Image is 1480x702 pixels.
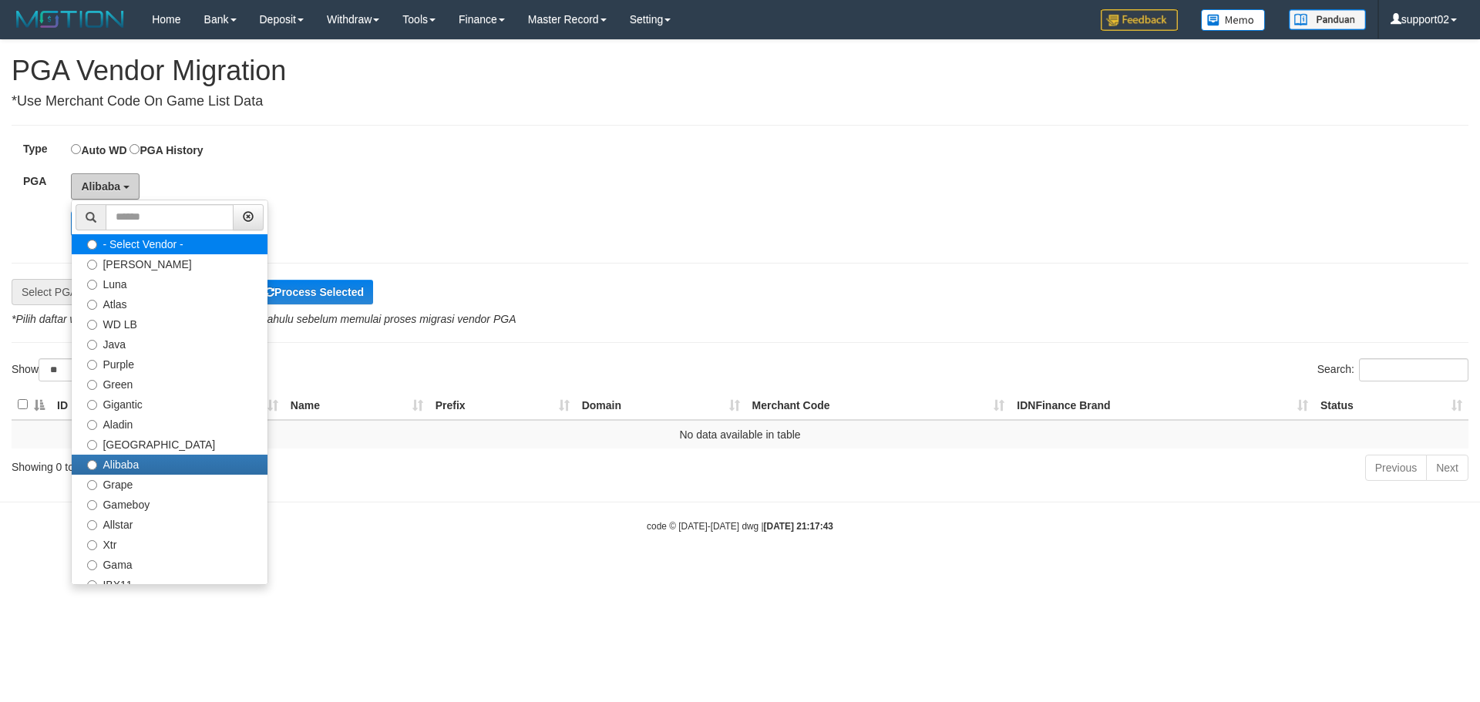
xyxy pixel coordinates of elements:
[284,390,429,420] th: Name: activate to sort column ascending
[51,390,91,420] th: ID: activate to sort column ascending
[87,300,97,310] input: Atlas
[12,279,140,305] div: Select PGA To Migrate
[1359,358,1468,381] input: Search:
[72,254,267,274] label: [PERSON_NAME]
[1101,9,1178,31] img: Feedback.jpg
[72,314,267,334] label: WD LB
[87,520,97,530] input: Allstar
[1426,455,1468,481] a: Next
[72,415,267,435] label: Aladin
[87,420,97,430] input: Aladin
[72,435,267,455] label: [GEOGRAPHIC_DATA]
[81,180,120,193] span: Alibaba
[256,280,373,304] button: Process Selected
[72,274,267,294] label: Luna
[647,521,833,532] small: code © [DATE]-[DATE] dwg |
[12,173,71,189] label: PGA
[12,55,1468,86] h1: PGA Vendor Migration
[129,144,140,154] input: PGA History
[87,540,97,550] input: Xtr
[39,358,96,381] select: Showentries
[72,495,267,515] label: Gameboy
[12,420,1468,448] td: No data available in table
[87,240,97,250] input: - Select Vendor -
[1317,358,1468,381] label: Search:
[87,320,97,330] input: WD LB
[576,390,746,420] th: Domain: activate to sort column ascending
[1365,455,1427,481] a: Previous
[87,580,97,590] input: IBX11
[71,141,126,158] label: Auto WD
[87,460,97,470] input: Alibaba
[12,141,71,156] label: Type
[71,173,139,200] button: Alibaba
[1314,390,1468,420] th: Status: activate to sort column ascending
[12,8,129,31] img: MOTION_logo.png
[87,380,97,390] input: Green
[72,354,267,375] label: Purple
[12,94,1468,109] h4: *Use Merchant Code On Game List Data
[87,340,97,350] input: Java
[87,560,97,570] input: Gama
[129,141,203,158] label: PGA History
[72,515,267,535] label: Allstar
[746,390,1011,420] th: Merchant Code: activate to sort column ascending
[1011,390,1314,420] th: IDNFinance Brand: activate to sort column ascending
[87,440,97,450] input: [GEOGRAPHIC_DATA]
[12,453,605,475] div: Showing 0 to 0 of 0 entries
[72,575,267,595] label: IBX11
[72,535,267,555] label: Xtr
[429,390,576,420] th: Prefix: activate to sort column ascending
[72,395,267,415] label: Gigantic
[12,313,516,325] i: *Pilih daftar website yang ingin dipindahkan terlebih dahulu sebelum memulai proses migrasi vendo...
[72,294,267,314] label: Atlas
[72,555,267,575] label: Gama
[87,360,97,370] input: Purple
[87,400,97,410] input: Gigantic
[87,480,97,490] input: Grape
[1201,9,1266,31] img: Button%20Memo.svg
[1289,9,1366,30] img: panduan.png
[72,334,267,354] label: Java
[72,375,267,395] label: Green
[87,260,97,270] input: [PERSON_NAME]
[87,280,97,290] input: Luna
[87,500,97,510] input: Gameboy
[72,455,267,475] label: Alibaba
[72,475,267,495] label: Grape
[764,521,833,532] strong: [DATE] 21:17:43
[12,358,129,381] label: Show entries
[72,234,267,254] label: - Select Vendor -
[71,144,81,154] input: Auto WD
